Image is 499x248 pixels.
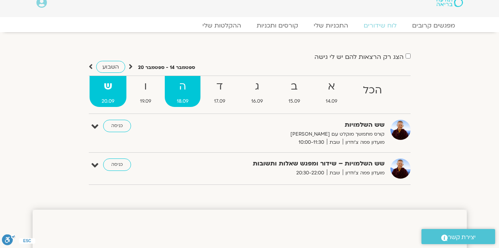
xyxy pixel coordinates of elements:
[239,76,275,107] a: ג16.09
[296,138,327,146] span: 10:00-11:30
[448,232,476,243] span: יצירת קשר
[90,97,126,105] span: 20.09
[239,78,275,95] strong: ג
[404,22,463,29] a: מפגשים קרובים
[249,22,306,29] a: קורסים ותכניות
[202,78,237,95] strong: ד
[90,76,126,107] a: ש20.09
[202,76,237,107] a: ד17.09
[165,97,200,105] span: 18.09
[351,76,394,107] a: הכל
[306,22,356,29] a: התכניות שלי
[314,97,349,105] span: 14.09
[128,97,163,105] span: 19.09
[165,76,200,107] a: ה18.09
[343,138,385,146] span: מועדון פמה צ'ודרון
[128,78,163,95] strong: ו
[36,22,463,29] nav: Menu
[195,120,385,130] strong: שש השלמויות
[327,138,343,146] span: שבת
[202,97,237,105] span: 17.09
[276,97,312,105] span: 15.09
[343,169,385,177] span: מועדון פמה צ'ודרון
[294,169,327,177] span: 20:30-22:00
[103,120,131,132] a: כניסה
[276,76,312,107] a: ב15.09
[327,169,343,177] span: שבת
[128,76,163,107] a: ו19.09
[421,229,495,244] a: יצירת קשר
[276,78,312,95] strong: ב
[314,76,349,107] a: א14.09
[103,158,131,171] a: כניסה
[314,78,349,95] strong: א
[356,22,404,29] a: לוח שידורים
[239,97,275,105] span: 16.09
[138,64,195,72] p: ספטמבר 14 - ספטמבר 20
[351,82,394,99] strong: הכל
[96,61,125,73] a: השבוע
[165,78,200,95] strong: ה
[102,63,119,71] span: השבוע
[195,158,385,169] strong: שש השלמויות – שידור ומפגש שאלות ותשובות
[195,22,249,29] a: ההקלטות שלי
[195,130,385,138] p: קורס מתמשך מוקלט עם [PERSON_NAME]
[314,53,404,60] label: הצג רק הרצאות להם יש לי גישה
[90,78,126,95] strong: ש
